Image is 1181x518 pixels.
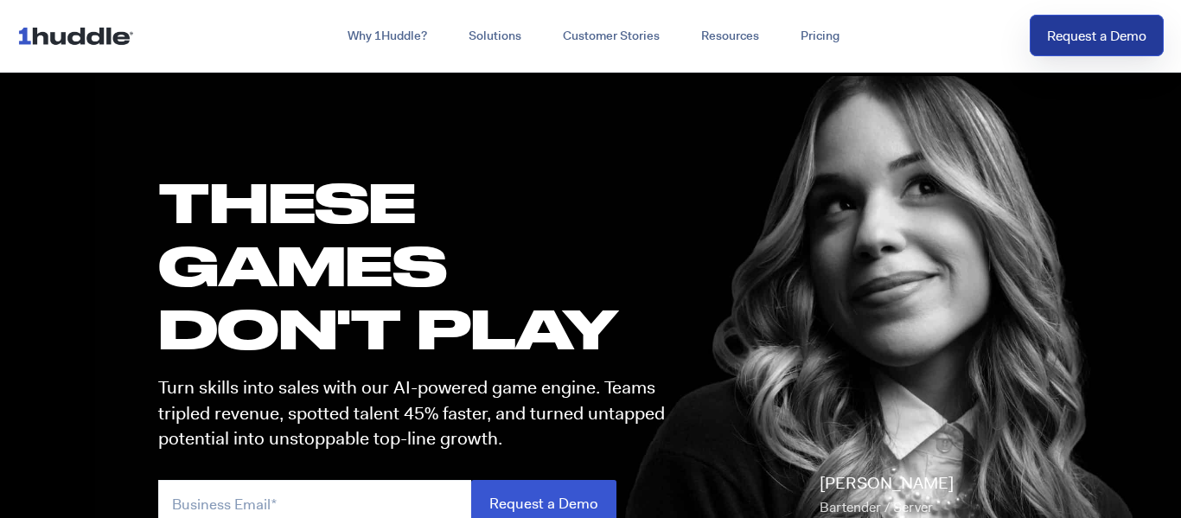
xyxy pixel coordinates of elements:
a: Pricing [780,21,860,52]
img: ... [17,19,141,52]
h1: these GAMES DON'T PLAY [158,170,680,361]
a: Solutions [448,21,542,52]
a: Resources [680,21,780,52]
a: Why 1Huddle? [327,21,448,52]
a: Request a Demo [1030,15,1164,57]
span: Bartender / Server [820,498,933,516]
p: Turn skills into sales with our AI-powered game engine. Teams tripled revenue, spotted talent 45%... [158,375,680,451]
a: Customer Stories [542,21,680,52]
